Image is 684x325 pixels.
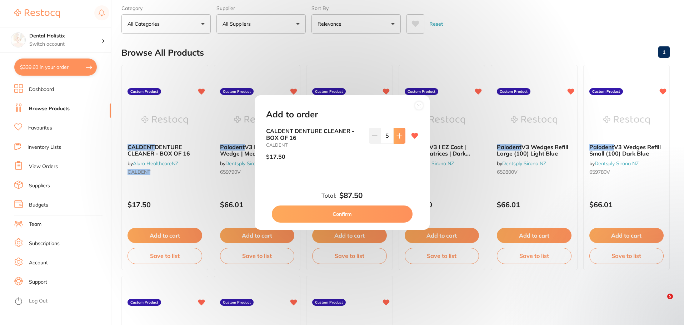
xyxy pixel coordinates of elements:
[653,294,670,311] iframe: Intercom live chat
[339,191,363,200] b: $87.50
[266,142,363,148] small: CALDENT
[272,205,413,223] button: Confirm
[266,153,285,160] p: $17.50
[266,110,318,120] h2: Add to order
[321,192,336,199] label: Total:
[541,169,684,306] iframe: Intercom notifications message
[667,294,673,299] span: 5
[266,128,363,141] b: CALDENT DENTURE CLEANER - BOX OF 16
